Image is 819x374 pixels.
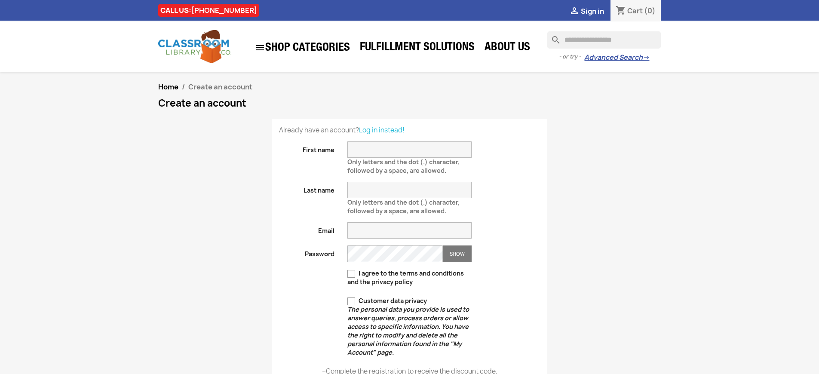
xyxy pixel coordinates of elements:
span: Cart [627,6,643,15]
em: The personal data you provide is used to answer queries, process orders or allow access to specif... [347,305,469,356]
label: I agree to the terms and conditions and the privacy policy [347,269,472,286]
i:  [569,6,580,17]
input: Password input [347,245,443,262]
div: CALL US: [158,4,259,17]
label: First name [273,141,341,154]
span: Only letters and the dot (.) character, followed by a space, are allowed. [347,154,460,175]
a: Log in instead! [359,126,405,135]
a: Fulfillment Solutions [356,40,479,57]
i: shopping_cart [616,6,626,16]
a: About Us [480,40,534,57]
h1: Create an account [158,98,661,108]
a: Advanced Search→ [584,53,649,62]
i:  [255,43,265,53]
a: Home [158,82,178,92]
span: Create an account [188,82,252,92]
p: Already have an account? [279,126,540,135]
a: [PHONE_NUMBER] [191,6,257,15]
img: Classroom Library Company [158,30,231,63]
span: Sign in [581,6,604,16]
button: Show [443,245,472,262]
i: search [547,31,558,42]
span: (0) [644,6,656,15]
label: Password [273,245,341,258]
label: Last name [273,182,341,195]
input: Search [547,31,661,49]
a: SHOP CATEGORIES [251,38,354,57]
label: Email [273,222,341,235]
a:  Sign in [569,6,604,16]
span: - or try - [559,52,584,61]
span: → [643,53,649,62]
span: Only letters and the dot (.) character, followed by a space, are allowed. [347,195,460,215]
label: Customer data privacy [347,297,472,357]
